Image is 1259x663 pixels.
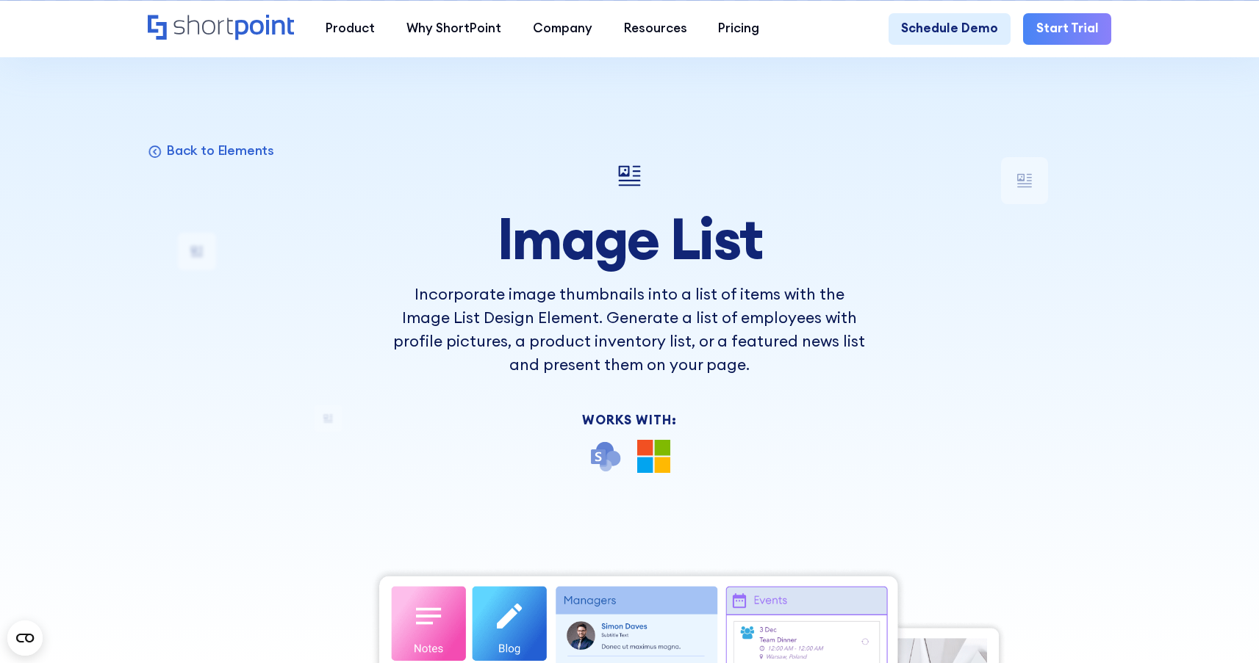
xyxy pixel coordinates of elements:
[310,13,391,45] a: Product
[166,142,274,159] p: Back to Elements
[391,13,517,45] a: Why ShortPoint
[406,19,501,38] div: Why ShortPoint
[624,19,687,38] div: Resources
[393,414,865,427] div: Works With:
[148,142,274,159] a: Back to Elements
[1023,13,1111,45] a: Start Trial
[326,19,375,38] div: Product
[608,13,703,45] a: Resources
[637,440,670,473] img: Microsoft 365 logo
[393,283,865,377] p: Incorporate image thumbnails into a list of items with the Image List Design Element. Generate a ...
[7,620,43,656] button: Open CMP widget
[148,15,294,42] a: Home
[533,19,592,38] div: Company
[703,13,775,45] a: Pricing
[517,13,608,45] a: Company
[589,440,622,473] img: SharePoint icon
[718,19,759,38] div: Pricing
[994,493,1259,663] iframe: Chat Widget
[889,13,1011,45] a: Schedule Demo
[611,157,648,195] img: Image List
[393,208,865,270] h1: Image List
